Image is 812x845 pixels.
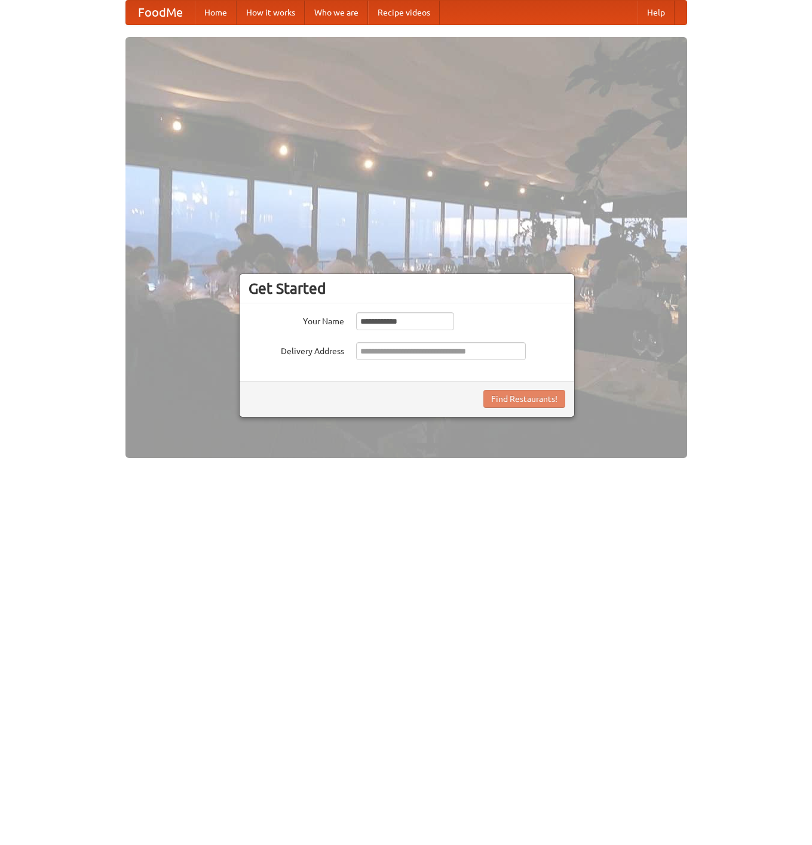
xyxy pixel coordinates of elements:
[305,1,368,24] a: Who we are
[638,1,675,24] a: Help
[249,279,565,297] h3: Get Started
[126,1,195,24] a: FoodMe
[237,1,305,24] a: How it works
[249,342,344,357] label: Delivery Address
[368,1,440,24] a: Recipe videos
[249,312,344,327] label: Your Name
[195,1,237,24] a: Home
[483,390,565,408] button: Find Restaurants!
